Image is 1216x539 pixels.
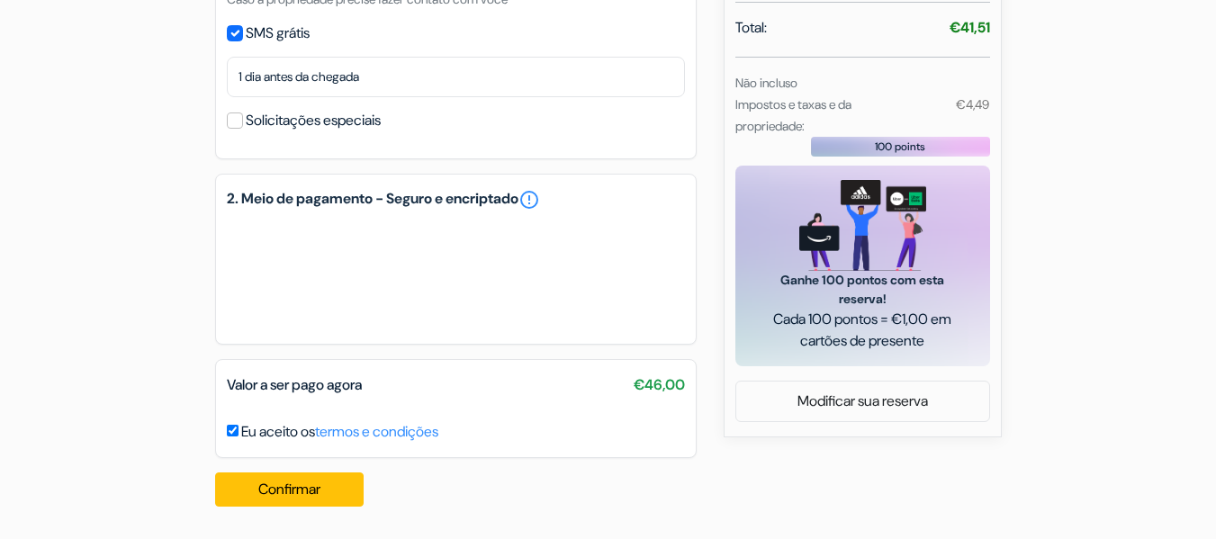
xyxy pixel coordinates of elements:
[246,21,310,46] label: SMS grátis
[799,180,926,271] img: gift_card_hero_new.png
[757,309,968,352] span: Cada 100 pontos = €1,00 em cartões de presente
[227,375,362,394] span: Valor a ser pago agora
[518,189,540,211] a: error_outline
[215,472,365,507] button: Confirmar
[315,422,438,441] a: termos e condições
[223,214,689,333] iframe: Moldura de introdução de pagamento seguro
[950,18,990,37] strong: €41,51
[241,421,438,443] label: Eu aceito os
[735,96,851,134] small: Impostos e taxas e da propriedade:
[246,108,381,133] label: Solicitações especiais
[956,96,989,112] small: €4,49
[736,384,989,418] a: Modificar sua reserva
[634,374,685,396] span: €46,00
[735,75,797,91] small: Não incluso
[875,139,925,155] span: 100 points
[735,17,767,39] span: Total:
[757,271,968,309] span: Ganhe 100 pontos com esta reserva!
[227,189,685,211] h5: 2. Meio de pagamento - Seguro e encriptado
